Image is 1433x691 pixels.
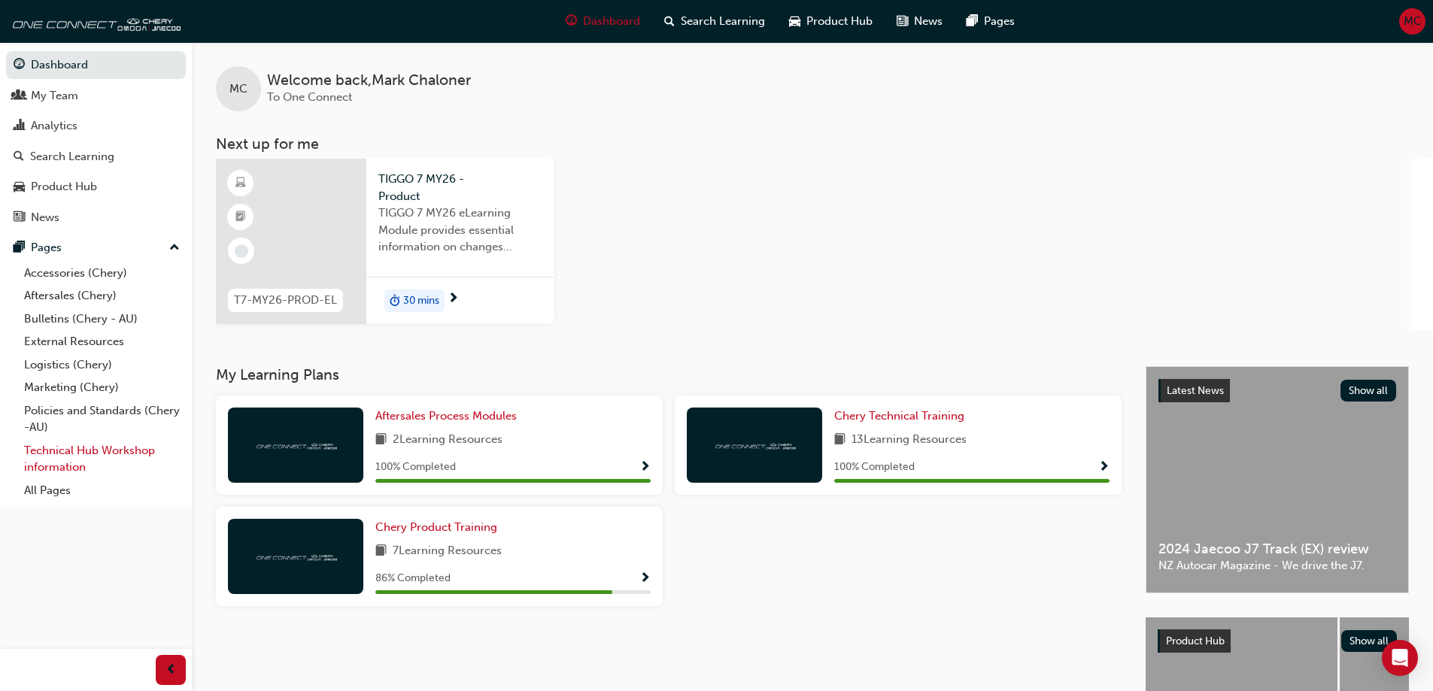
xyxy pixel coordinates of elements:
button: Pages [6,234,186,262]
span: TIGGO 7 MY26 eLearning Module provides essential information on changes introduced with the new M... [378,205,542,256]
div: Pages [31,239,62,256]
a: car-iconProduct Hub [777,6,885,37]
a: Latest NewsShow all2024 Jaecoo J7 Track (EX) reviewNZ Autocar Magazine - We drive the J7. [1146,366,1409,593]
span: NZ Autocar Magazine - We drive the J7. [1158,557,1396,574]
a: Logistics (Chery) [18,353,186,377]
button: MC [1399,8,1425,35]
button: Show all [1340,380,1397,402]
a: Bulletins (Chery - AU) [18,308,186,331]
h3: Next up for me [192,135,1433,153]
a: Marketing (Chery) [18,376,186,399]
span: guage-icon [14,59,25,72]
span: chart-icon [14,120,25,133]
a: search-iconSearch Learning [652,6,777,37]
a: Chery Product Training [375,519,503,536]
img: oneconnect [254,438,337,452]
button: Show Progress [639,569,651,588]
a: Aftersales Process Modules [375,408,523,425]
span: book-icon [375,542,387,561]
span: news-icon [14,211,25,225]
span: Chery Product Training [375,520,497,534]
span: book-icon [375,431,387,450]
a: My Team [6,82,186,110]
span: Show Progress [639,572,651,586]
span: search-icon [664,12,675,31]
span: 7 Learning Resources [393,542,502,561]
span: car-icon [789,12,800,31]
a: guage-iconDashboard [554,6,652,37]
a: Accessories (Chery) [18,262,186,285]
h3: My Learning Plans [216,366,1122,383]
span: 100 % Completed [375,459,456,476]
span: Pages [984,13,1015,30]
span: Search Learning [681,13,765,30]
a: Search Learning [6,143,186,171]
img: oneconnect [254,549,337,563]
div: News [31,209,59,226]
span: TIGGO 7 MY26 - Product [378,171,542,205]
span: Welcome back , Mark Chaloner [267,72,471,89]
span: 13 Learning Resources [852,431,967,450]
span: Aftersales Process Modules [375,409,517,423]
span: duration-icon [390,291,400,311]
span: News [914,13,943,30]
span: next-icon [448,292,459,306]
button: Show Progress [639,458,651,477]
a: Technical Hub Workshop information [18,439,186,479]
span: Product Hub [806,13,873,30]
div: My Team [31,87,78,105]
span: booktick-icon [235,208,246,227]
a: All Pages [18,479,186,502]
a: External Resources [18,330,186,353]
img: oneconnect [713,438,796,452]
a: Dashboard [6,51,186,79]
span: prev-icon [165,661,177,680]
div: Search Learning [30,148,114,165]
span: Dashboard [583,13,640,30]
a: Product HubShow all [1158,629,1397,653]
div: Product Hub [31,178,97,195]
span: Show Progress [639,461,651,474]
button: DashboardMy TeamAnalyticsSearch LearningProduct HubNews [6,48,186,234]
span: Latest News [1167,384,1224,397]
span: learningRecordVerb_NONE-icon [235,244,248,258]
a: news-iconNews [885,6,955,37]
span: people-icon [14,89,25,103]
span: pages-icon [14,241,25,255]
span: book-icon [834,431,846,450]
span: 2 Learning Resources [393,431,502,450]
a: Chery Technical Training [834,408,970,425]
span: 2024 Jaecoo J7 Track (EX) review [1158,541,1396,558]
span: To One Connect [267,90,352,104]
button: Show Progress [1098,458,1110,477]
div: Analytics [31,117,77,135]
a: News [6,204,186,232]
span: news-icon [897,12,908,31]
a: Aftersales (Chery) [18,284,186,308]
a: Analytics [6,112,186,140]
span: car-icon [14,180,25,194]
span: pages-icon [967,12,978,31]
a: Product Hub [6,173,186,201]
button: Show all [1341,630,1398,652]
div: Open Intercom Messenger [1382,640,1418,676]
span: search-icon [14,150,24,164]
span: MC [1404,13,1422,30]
a: Policies and Standards (Chery -AU) [18,399,186,439]
span: Show Progress [1098,461,1110,474]
a: pages-iconPages [955,6,1027,37]
img: oneconnect [8,6,181,36]
span: T7-MY26-PROD-EL [234,292,337,309]
span: Chery Technical Training [834,409,964,423]
span: up-icon [169,238,180,258]
span: learningResourceType_ELEARNING-icon [235,174,246,193]
a: T7-MY26-PROD-ELTIGGO 7 MY26 - ProductTIGGO 7 MY26 eLearning Module provides essential information... [216,159,554,324]
span: 86 % Completed [375,570,451,587]
a: Latest NewsShow all [1158,379,1396,403]
span: MC [229,80,247,98]
span: guage-icon [566,12,577,31]
span: 30 mins [403,292,439,310]
span: 100 % Completed [834,459,915,476]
